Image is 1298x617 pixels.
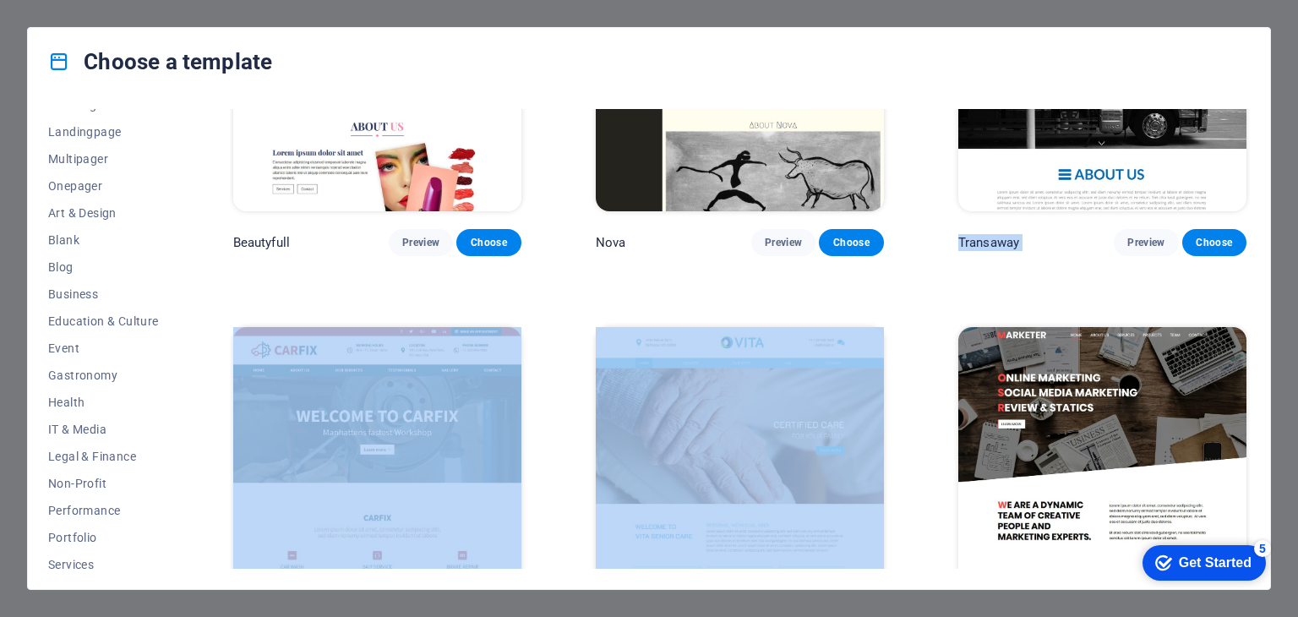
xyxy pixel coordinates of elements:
[48,369,159,382] span: Gastronomy
[48,470,159,497] button: Non-Profit
[48,254,159,281] button: Blog
[233,327,521,592] img: CarFix
[14,8,137,44] div: Get Started 5 items remaining, 0% complete
[456,229,521,256] button: Choose
[48,423,159,436] span: IT & Media
[958,234,1019,251] p: Transaway
[48,443,159,470] button: Legal & Finance
[765,236,802,249] span: Preview
[48,118,159,145] button: Landingpage
[48,125,159,139] span: Landingpage
[48,362,159,389] button: Gastronomy
[48,531,159,544] span: Portfolio
[48,341,159,355] span: Event
[48,558,159,571] span: Services
[48,504,159,517] span: Performance
[751,229,815,256] button: Preview
[819,229,883,256] button: Choose
[48,477,159,490] span: Non-Profit
[48,524,159,551] button: Portfolio
[596,234,626,251] p: Nova
[48,497,159,524] button: Performance
[48,48,272,75] h4: Choose a template
[48,287,159,301] span: Business
[48,416,159,443] button: IT & Media
[48,179,159,193] span: Onepager
[48,396,159,409] span: Health
[48,227,159,254] button: Blank
[48,206,159,220] span: Art & Design
[402,236,439,249] span: Preview
[125,3,142,20] div: 5
[389,229,453,256] button: Preview
[48,260,159,274] span: Blog
[48,389,159,416] button: Health
[50,19,123,34] div: Get Started
[958,327,1246,592] img: Marketer
[48,335,159,362] button: Event
[48,172,159,199] button: Onepager
[48,145,159,172] button: Multipager
[1182,229,1246,256] button: Choose
[233,234,290,251] p: Beautyfull
[1196,236,1233,249] span: Choose
[470,236,507,249] span: Choose
[48,551,159,578] button: Services
[48,308,159,335] button: Education & Culture
[48,152,159,166] span: Multipager
[832,236,870,249] span: Choose
[48,199,159,227] button: Art & Design
[48,281,159,308] button: Business
[48,233,159,247] span: Blank
[48,314,159,328] span: Education & Culture
[48,450,159,463] span: Legal & Finance
[1114,229,1178,256] button: Preview
[596,327,884,592] img: Vita
[1127,236,1164,249] span: Preview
